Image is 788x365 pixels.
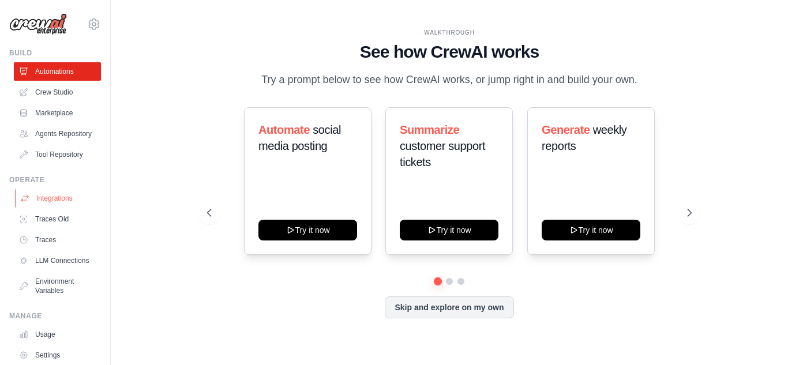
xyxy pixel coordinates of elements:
span: Automate [258,123,310,136]
h1: See how CrewAI works [207,42,692,62]
button: Try it now [400,220,498,240]
a: Integrations [15,189,102,208]
a: Crew Studio [14,83,101,101]
button: Try it now [542,220,640,240]
button: Try it now [258,220,357,240]
a: Traces Old [14,210,101,228]
a: Agents Repository [14,125,101,143]
a: Marketplace [14,104,101,122]
div: Build [9,48,101,58]
span: Summarize [400,123,459,136]
div: Manage [9,311,101,321]
a: Traces [14,231,101,249]
a: Automations [14,62,101,81]
a: Environment Variables [14,272,101,300]
span: Generate [542,123,590,136]
a: LLM Connections [14,251,101,270]
p: Try a prompt below to see how CrewAI works, or jump right in and build your own. [256,72,643,88]
a: Settings [14,346,101,364]
a: Tool Repository [14,145,101,164]
div: WALKTHROUGH [207,28,692,37]
span: social media posting [258,123,341,152]
span: weekly reports [542,123,626,152]
span: customer support tickets [400,140,485,168]
button: Skip and explore on my own [385,296,513,318]
img: Logo [9,13,67,35]
a: Usage [14,325,101,344]
div: Operate [9,175,101,185]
